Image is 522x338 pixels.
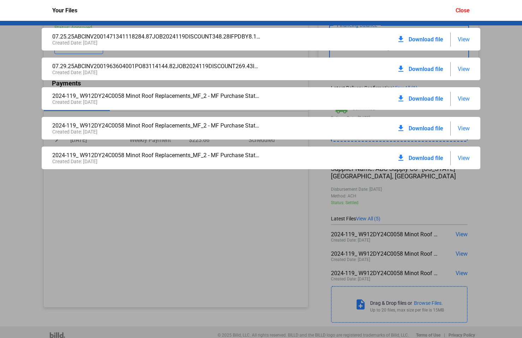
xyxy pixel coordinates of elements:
div: 2024-119_ W912DY24C0058 Minot Roof Replacements_MF_2 - MF Purchase Statement.pdf [52,152,261,159]
span: Download file [409,95,443,102]
mat-icon: download [397,94,405,103]
div: 07.29.25ABCINV2001963604001PO83114144.82JOB2024119DISCOUNT269.43IFPAIDBY8.10.25.pdf [52,63,261,70]
span: View [458,125,470,132]
span: Download file [409,125,443,132]
span: View [458,155,470,161]
div: 2024-119_ W912DY24C0058 Minot Roof Replacements_MF_2 - MF Purchase Statement.pdf [52,122,261,129]
div: 07.25.25ABCINV2001471341118284.87JOB2024119DISCOUNT348.28IFPDBY8.10.25.pdf [52,33,261,40]
mat-icon: download [397,124,405,132]
span: View [458,95,470,102]
span: View [458,36,470,43]
div: Created Date: [DATE] [52,129,261,135]
span: Download file [409,36,443,43]
div: Created Date: [DATE] [52,40,261,46]
div: Created Date: [DATE] [52,70,261,75]
mat-icon: download [397,154,405,162]
span: Download file [409,66,443,72]
div: 2024-119_ W912DY24C0058 Minot Roof Replacements_MF_2 - MF Purchase Statement.pdf [52,93,261,99]
mat-icon: download [397,65,405,73]
mat-icon: download [397,35,405,43]
span: Download file [409,155,443,161]
span: View [458,66,470,72]
div: Created Date: [DATE] [52,159,261,164]
div: Your Files [52,7,77,14]
div: Close [456,7,470,14]
div: Created Date: [DATE] [52,99,261,105]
